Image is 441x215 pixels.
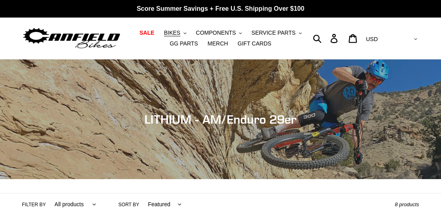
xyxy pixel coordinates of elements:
span: BIKES [164,30,180,36]
a: MERCH [204,38,232,49]
a: SALE [135,28,158,38]
button: SERVICE PARTS [247,28,305,38]
a: GIFT CARDS [233,38,275,49]
span: GG PARTS [170,40,198,47]
button: BIKES [160,28,190,38]
span: 8 products [395,201,419,207]
span: MERCH [208,40,228,47]
button: COMPONENTS [192,28,246,38]
span: SERVICE PARTS [251,30,295,36]
a: GG PARTS [166,38,202,49]
label: Sort by [119,201,139,208]
span: COMPONENTS [196,30,236,36]
span: LITHIUM - AM/Enduro 29er [144,112,297,126]
img: Canfield Bikes [22,26,121,51]
span: SALE [139,30,154,36]
label: Filter by [22,201,46,208]
span: GIFT CARDS [237,40,271,47]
